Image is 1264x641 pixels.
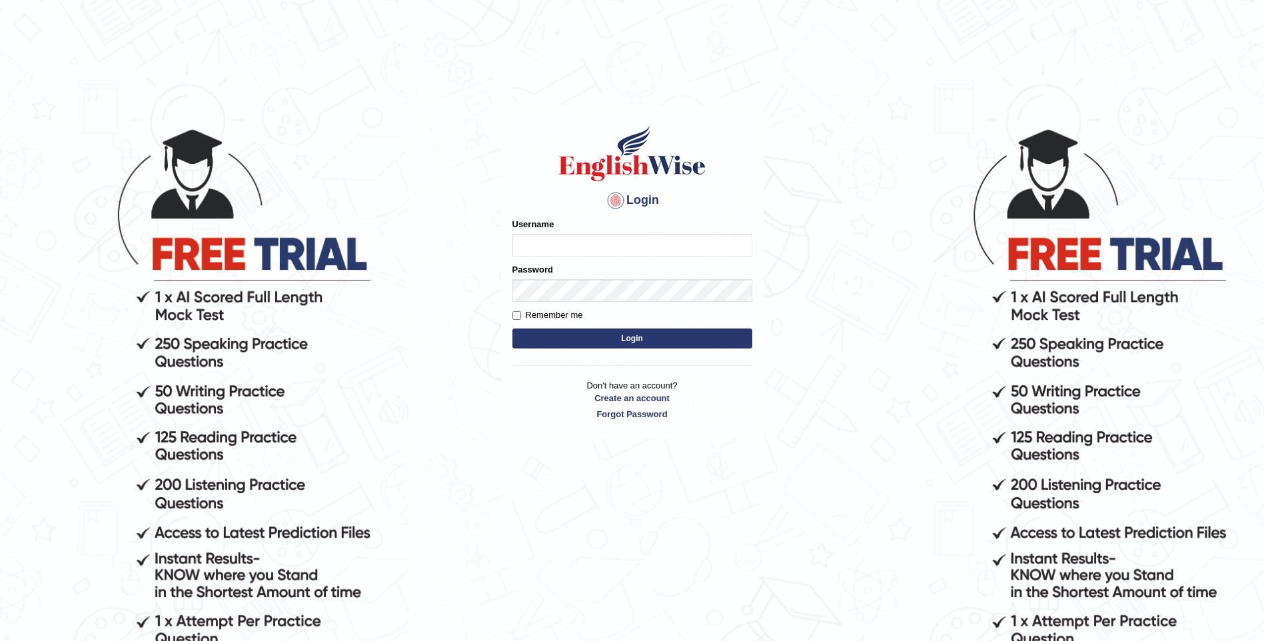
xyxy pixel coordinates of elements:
[512,392,752,404] a: Create an account
[512,328,752,348] button: Login
[512,309,583,322] label: Remember me
[512,311,521,320] input: Remember me
[512,408,752,420] a: Forgot Password
[512,379,752,420] p: Don't have an account?
[556,123,708,183] img: Logo of English Wise sign in for intelligent practice with AI
[512,263,553,276] label: Password
[512,190,752,211] h4: Login
[512,218,554,231] label: Username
